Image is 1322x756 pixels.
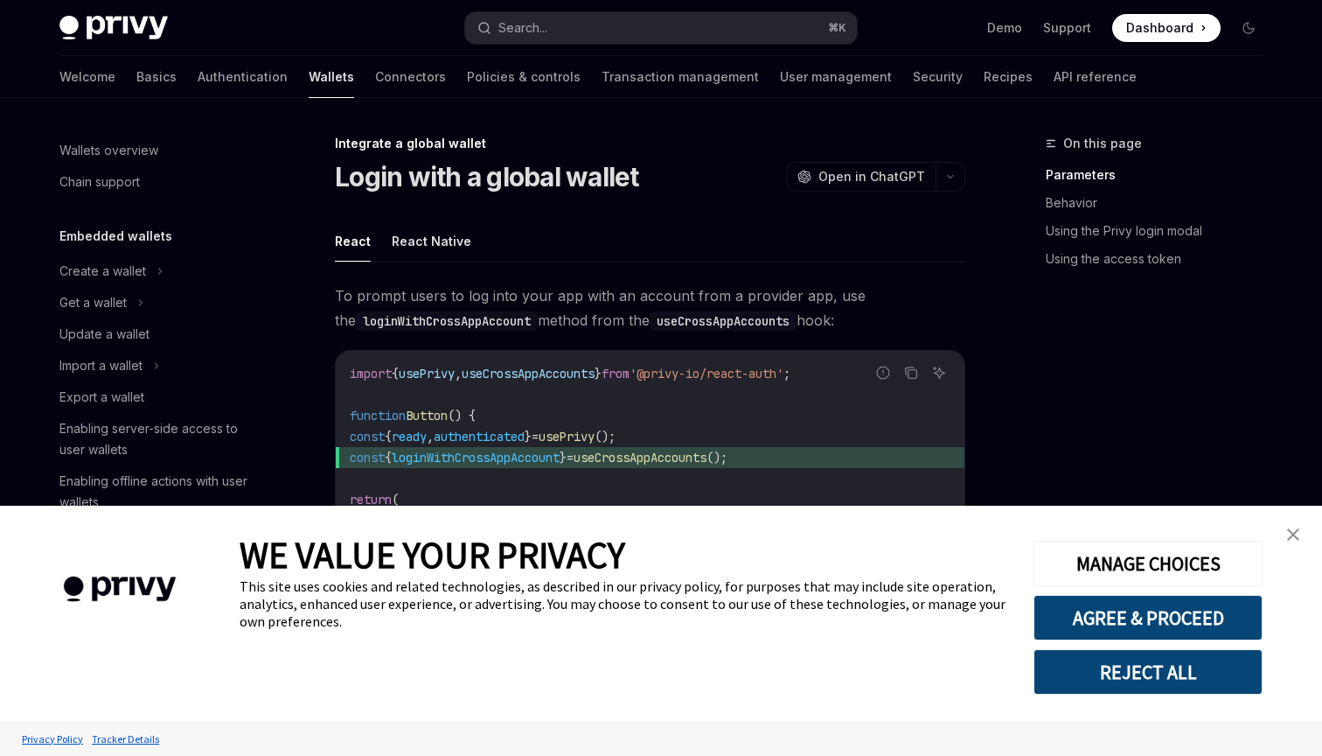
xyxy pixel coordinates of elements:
[26,551,213,627] img: company logo
[45,413,269,465] a: Enabling server-side access to user wallets
[1276,517,1311,552] a: close banner
[1046,245,1277,273] a: Using the access token
[309,56,354,98] a: Wallets
[45,318,269,350] a: Update a wallet
[335,283,965,332] span: To prompt users to log into your app with an account from a provider app, use the method from the...
[59,355,143,376] div: Import a wallet
[59,140,158,161] div: Wallets overview
[87,724,164,754] a: Tracker Details
[567,450,574,465] span: =
[465,12,857,44] button: Search...⌘K
[356,311,538,331] code: loginWithCrossAppAccount
[59,418,259,460] div: Enabling server-side access to user wallets
[1126,19,1193,37] span: Dashboard
[240,577,1007,630] div: This site uses cookies and related technologies, as described in our privacy policy, for purposes...
[872,361,894,384] button: Report incorrect code
[59,56,115,98] a: Welcome
[928,361,950,384] button: Ask AI
[385,450,392,465] span: {
[828,21,846,35] span: ⌘ K
[1033,649,1263,695] button: REJECT ALL
[45,381,269,413] a: Export a wallet
[900,361,922,384] button: Copy the contents from the code block
[59,226,172,247] h5: Embedded wallets
[59,324,150,345] div: Update a wallet
[706,450,727,465] span: ();
[1063,133,1142,154] span: On this page
[1033,595,1263,640] button: AGREE & PROCEED
[59,387,144,408] div: Export a wallet
[59,16,168,40] img: dark logo
[1043,19,1091,37] a: Support
[240,532,625,577] span: WE VALUE YOUR PRIVACY
[350,408,406,423] span: function
[595,366,602,381] span: }
[45,465,269,518] a: Enabling offline actions with user wallets
[1112,14,1221,42] a: Dashboard
[560,450,567,465] span: }
[427,429,434,444] span: ,
[335,220,371,262] button: React
[1046,189,1277,217] a: Behavior
[462,366,595,381] span: useCrossAppAccounts
[984,56,1033,98] a: Recipes
[392,492,399,507] span: (
[602,56,759,98] a: Transaction management
[1046,217,1277,245] a: Using the Privy login modal
[786,162,936,192] button: Open in ChatGPT
[455,366,462,381] span: ,
[392,429,427,444] span: ready
[392,366,399,381] span: {
[448,408,476,423] span: () {
[1054,56,1137,98] a: API reference
[1046,161,1277,189] a: Parameters
[525,429,532,444] span: }
[59,171,140,192] div: Chain support
[392,450,560,465] span: loginWithCrossAppAccount
[539,429,595,444] span: usePrivy
[385,429,392,444] span: {
[350,450,385,465] span: const
[818,168,925,185] span: Open in ChatGPT
[45,166,269,198] a: Chain support
[498,17,547,38] div: Search...
[602,366,630,381] span: from
[1287,528,1299,541] img: close banner
[350,429,385,444] span: const
[783,366,790,381] span: ;
[650,311,797,331] code: useCrossAppAccounts
[392,220,471,262] button: React Native
[350,492,392,507] span: return
[59,261,146,282] div: Create a wallet
[1235,14,1263,42] button: Toggle dark mode
[45,135,269,166] a: Wallets overview
[399,366,455,381] span: usePrivy
[467,56,581,98] a: Policies & controls
[335,161,639,192] h1: Login with a global wallet
[350,366,392,381] span: import
[406,408,448,423] span: Button
[17,724,87,754] a: Privacy Policy
[434,429,525,444] span: authenticated
[136,56,177,98] a: Basics
[375,56,446,98] a: Connectors
[532,429,539,444] span: =
[1033,541,1263,586] button: MANAGE CHOICES
[780,56,892,98] a: User management
[59,471,259,513] div: Enabling offline actions with user wallets
[574,450,706,465] span: useCrossAppAccounts
[595,429,616,444] span: ();
[630,366,783,381] span: '@privy-io/react-auth'
[335,135,965,152] div: Integrate a global wallet
[59,292,127,313] div: Get a wallet
[913,56,963,98] a: Security
[987,19,1022,37] a: Demo
[198,56,288,98] a: Authentication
